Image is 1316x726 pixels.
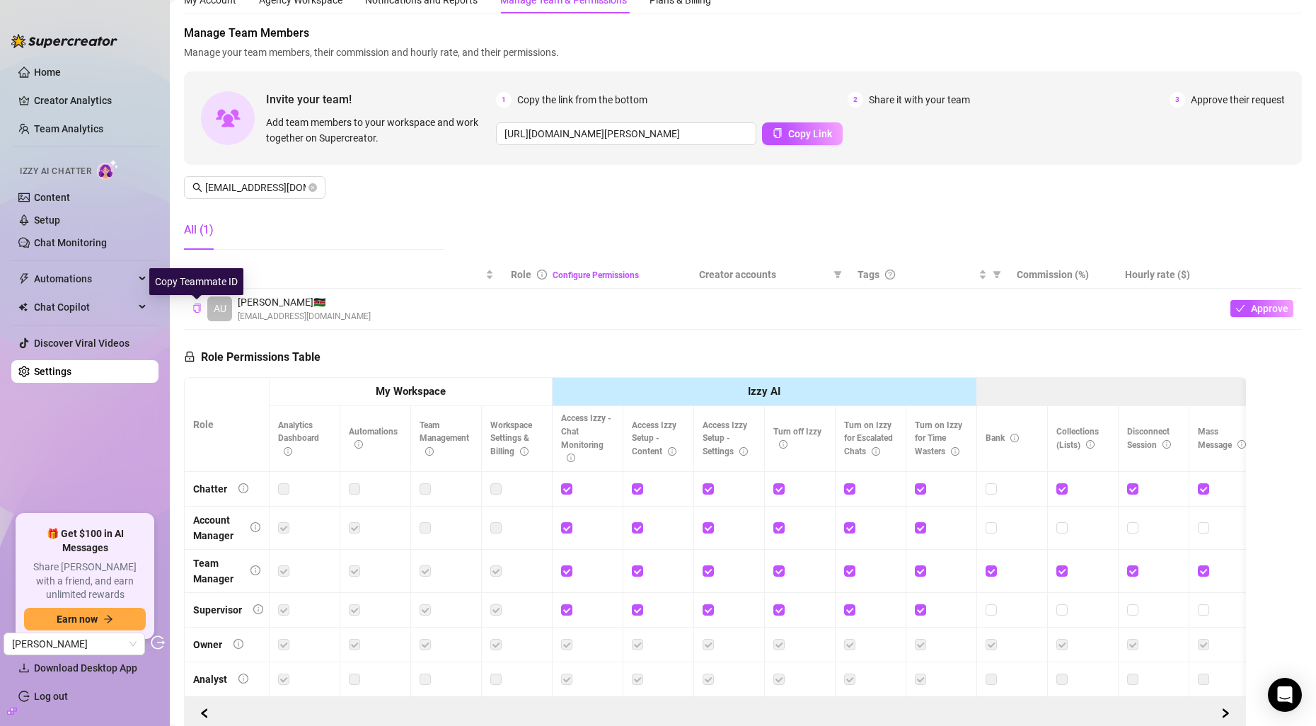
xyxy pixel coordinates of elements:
[34,67,61,78] a: Home
[238,483,248,493] span: info-circle
[200,708,209,718] span: left
[885,270,895,280] span: question-circle
[278,420,319,457] span: Analytics Dashboard
[848,92,863,108] span: 2
[703,420,748,457] span: Access Izzy Setup - Settings
[376,385,446,398] strong: My Workspace
[250,565,260,575] span: info-circle
[24,560,146,602] span: Share [PERSON_NAME] with a friend, and earn unlimited rewards
[34,89,147,112] a: Creator Analytics
[34,662,137,674] span: Download Desktop App
[833,270,842,279] span: filter
[185,378,270,472] th: Role
[34,366,71,377] a: Settings
[149,268,243,295] div: Copy Teammate ID
[284,447,292,456] span: info-circle
[1116,261,1222,289] th: Hourly rate ($)
[553,270,639,280] a: Configure Permissions
[986,433,1019,443] span: Bank
[1251,303,1288,314] span: Approve
[632,420,676,457] span: Access Izzy Setup - Content
[1220,708,1230,718] span: right
[18,302,28,312] img: Chat Copilot
[103,614,113,624] span: arrow-right
[308,183,317,192] button: close-circle
[34,296,134,318] span: Chat Copilot
[567,454,575,462] span: info-circle
[233,639,243,649] span: info-circle
[192,183,202,192] span: search
[748,385,780,398] strong: Izzy AI
[496,92,512,108] span: 1
[34,267,134,290] span: Automations
[420,420,469,457] span: Team Management
[20,165,91,178] span: Izzy AI Chatter
[34,192,70,203] a: Content
[858,267,879,282] span: Tags
[869,92,970,108] span: Share it with your team
[951,447,959,456] span: info-circle
[184,261,502,289] th: Name
[699,267,828,282] span: Creator accounts
[1214,703,1237,725] button: Scroll Backward
[250,522,260,532] span: info-circle
[425,447,434,456] span: info-circle
[517,92,647,108] span: Copy the link from the bottom
[34,338,129,349] a: Discover Viral Videos
[193,703,216,725] button: Scroll Forward
[266,115,490,146] span: Add team members to your workspace and work together on Supercreator.
[990,264,1004,285] span: filter
[184,25,1302,42] span: Manage Team Members
[349,427,398,450] span: Automations
[668,447,676,456] span: info-circle
[1230,300,1293,317] button: Approve
[1008,261,1116,289] th: Commission (%)
[238,674,248,684] span: info-circle
[34,691,68,702] a: Log out
[1237,440,1246,449] span: info-circle
[511,269,531,280] span: Role
[192,267,483,282] span: Name
[872,447,880,456] span: info-circle
[354,440,363,449] span: info-circle
[253,604,263,614] span: info-circle
[831,264,845,285] span: filter
[11,34,117,48] img: logo-BBDzfeDw.svg
[762,122,843,145] button: Copy Link
[238,294,371,310] span: [PERSON_NAME] 🇰🇪
[192,304,202,313] span: copy
[214,301,226,316] span: AU
[193,637,222,652] div: Owner
[184,45,1302,60] span: Manage your team members, their commission and hourly rate, and their permissions.
[97,159,119,180] img: AI Chatter
[1191,92,1285,108] span: Approve their request
[193,672,227,687] div: Analyst
[1056,427,1099,450] span: Collections (Lists)
[238,310,371,323] span: [EMAIL_ADDRESS][DOMAIN_NAME]
[1198,427,1246,450] span: Mass Message
[24,527,146,555] span: 🎁 Get $100 in AI Messages
[1086,440,1095,449] span: info-circle
[184,351,195,362] span: lock
[773,427,821,450] span: Turn off Izzy
[773,128,783,138] span: copy
[1268,678,1302,712] div: Open Intercom Messenger
[24,608,146,630] button: Earn nowarrow-right
[193,555,239,587] div: Team Manager
[739,447,748,456] span: info-circle
[34,214,60,226] a: Setup
[788,128,832,139] span: Copy Link
[561,413,611,463] span: Access Izzy - Chat Monitoring
[12,633,137,655] span: Aubrey Frederici
[520,447,529,456] span: info-circle
[193,481,227,497] div: Chatter
[537,270,547,280] span: info-circle
[1162,440,1171,449] span: info-circle
[1235,304,1245,313] span: check
[57,613,98,625] span: Earn now
[266,91,496,108] span: Invite your team!
[205,180,306,195] input: Search members
[34,123,103,134] a: Team Analytics
[1170,92,1185,108] span: 3
[490,420,532,457] span: Workspace Settings & Billing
